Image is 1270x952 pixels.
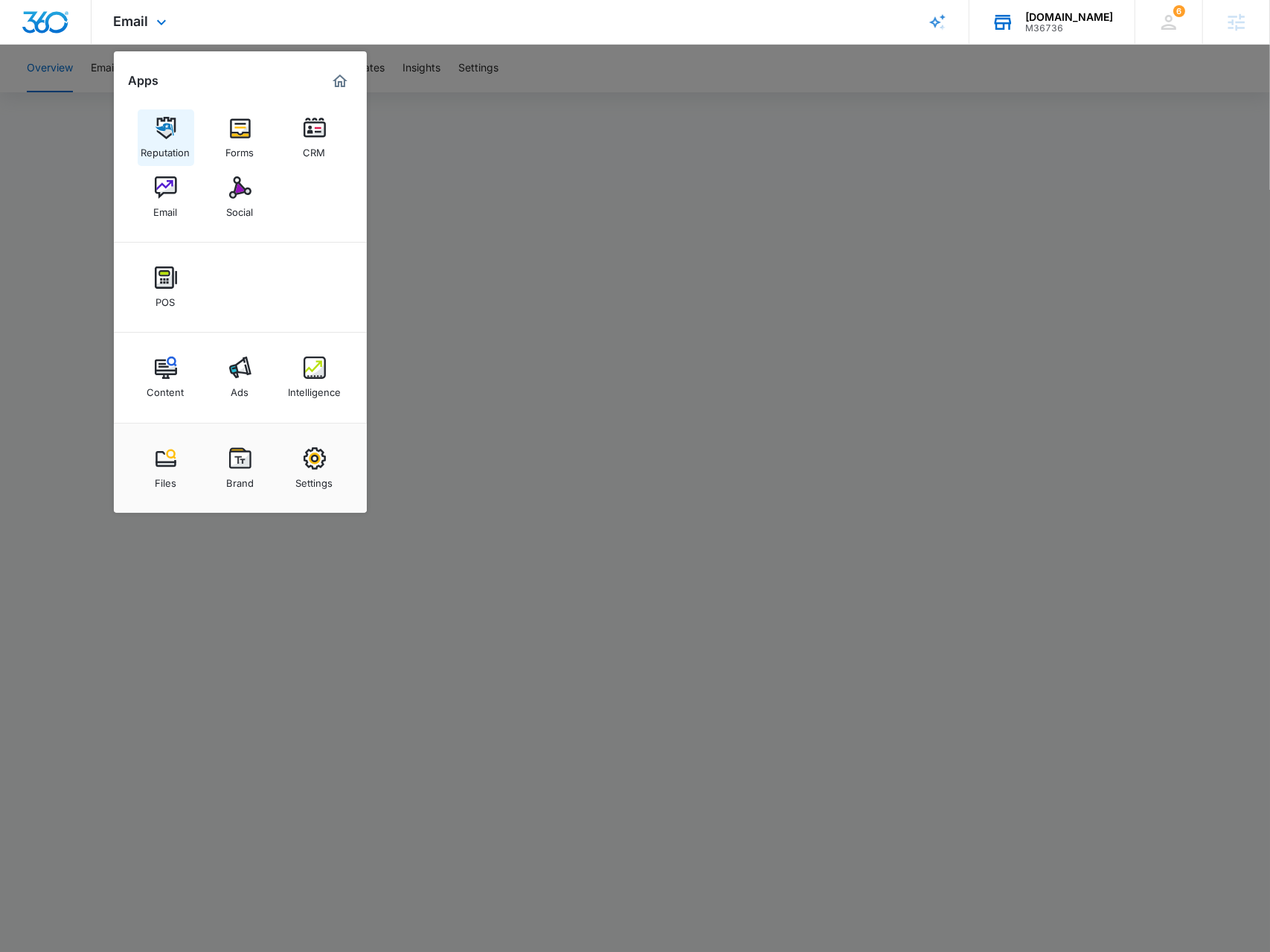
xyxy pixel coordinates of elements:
[212,440,269,496] a: Brand
[231,379,249,398] div: Ads
[296,470,333,489] div: Settings
[138,109,194,166] a: Reputation
[212,169,269,226] a: Social
[212,109,269,166] a: Forms
[138,440,194,496] a: Files
[212,349,269,406] a: Ads
[226,470,254,489] div: Brand
[1173,5,1185,17] div: notifications count
[286,109,343,166] a: CRM
[138,259,194,316] a: POS
[304,139,326,159] div: CRM
[286,440,343,496] a: Settings
[155,470,176,489] div: Files
[1025,11,1113,23] div: account name
[227,199,254,218] div: Social
[141,139,190,159] div: Reputation
[114,13,149,29] span: Email
[147,379,185,398] div: Content
[156,289,176,308] div: POS
[138,169,194,226] a: Email
[138,349,194,406] a: Content
[226,139,254,159] div: Forms
[154,199,178,218] div: Email
[288,379,341,398] div: Intelligence
[1173,5,1185,17] span: 6
[129,74,159,88] h2: Apps
[286,349,343,406] a: Intelligence
[328,69,352,93] a: Marketing 360® Dashboard
[1025,23,1113,33] div: account id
